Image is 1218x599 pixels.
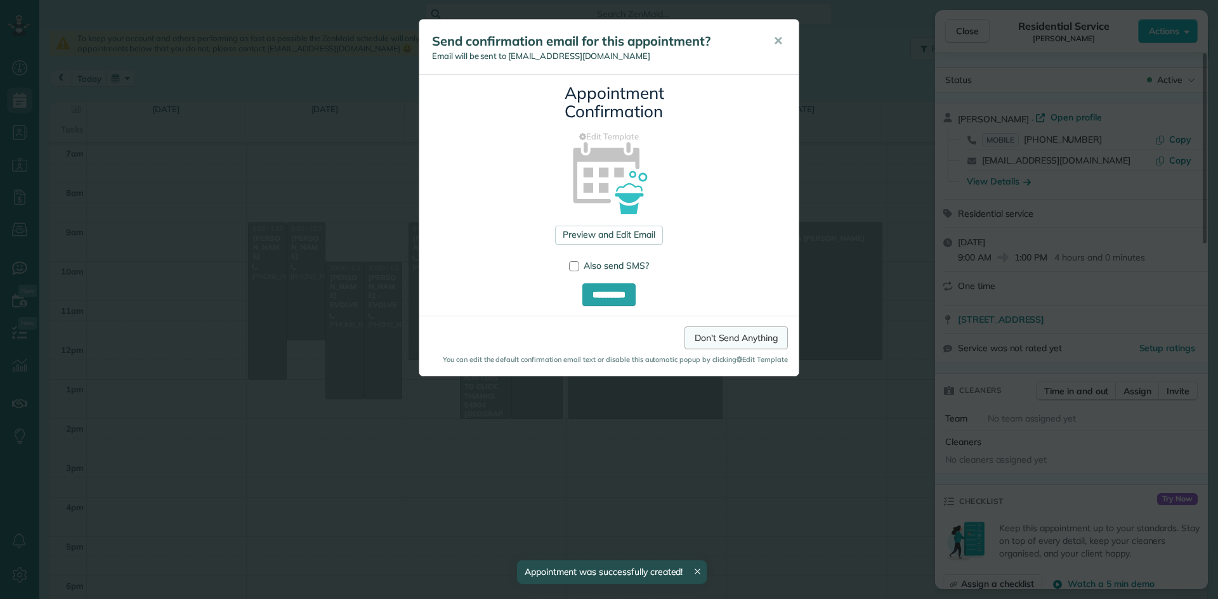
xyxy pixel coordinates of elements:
h5: Send confirmation email for this appointment? [432,32,756,50]
a: Edit Template [429,131,789,143]
h3: Appointment Confirmation [565,84,653,120]
span: Email will be sent to [EMAIL_ADDRESS][DOMAIN_NAME] [432,51,650,61]
span: ✕ [773,34,783,48]
a: Preview and Edit Email [555,226,662,245]
div: Appointment was successfully created! [517,560,707,584]
img: appointment_confirmation_icon-141e34405f88b12ade42628e8c248340957700ab75a12ae832a8710e9b578dc5.png [553,120,666,233]
span: Also send SMS? [584,260,649,271]
a: Don't Send Anything [684,326,788,349]
small: You can edit the default confirmation email text or disable this automatic popup by clicking Edit... [430,354,788,364]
